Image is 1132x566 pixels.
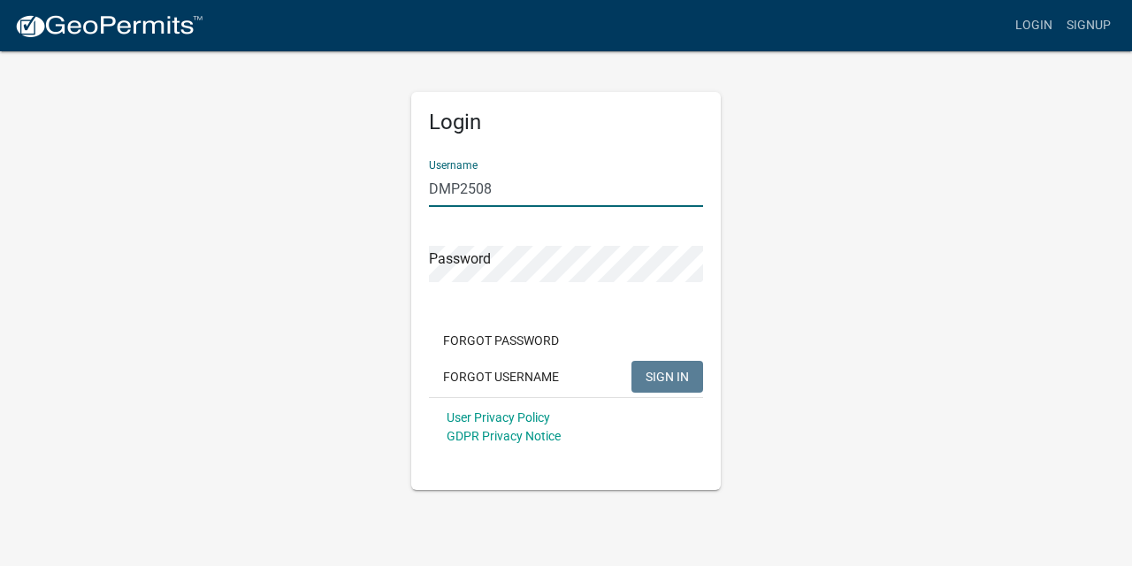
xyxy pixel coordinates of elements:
button: Forgot Username [429,361,573,393]
a: Login [1008,9,1059,42]
button: SIGN IN [631,361,703,393]
a: GDPR Privacy Notice [447,429,561,443]
button: Forgot Password [429,325,573,356]
h5: Login [429,110,703,135]
a: Signup [1059,9,1118,42]
span: SIGN IN [646,369,689,383]
a: User Privacy Policy [447,410,550,424]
